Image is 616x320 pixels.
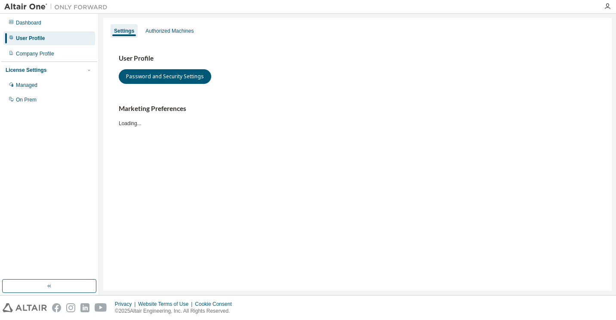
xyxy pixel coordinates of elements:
img: linkedin.svg [80,303,89,312]
button: Password and Security Settings [119,69,211,84]
div: On Prem [16,96,37,103]
div: Website Terms of Use [138,301,195,308]
img: Altair One [4,3,112,11]
div: Managed [16,82,37,89]
img: facebook.svg [52,303,61,312]
h3: Marketing Preferences [119,105,596,113]
div: Privacy [115,301,138,308]
div: Cookie Consent [195,301,237,308]
div: User Profile [16,35,45,42]
img: instagram.svg [66,303,75,312]
div: Settings [114,28,134,34]
img: youtube.svg [95,303,107,312]
p: © 2025 Altair Engineering, Inc. All Rights Reserved. [115,308,237,315]
h3: User Profile [119,54,596,63]
div: Authorized Machines [145,28,194,34]
div: License Settings [6,67,46,74]
div: Dashboard [16,19,41,26]
img: altair_logo.svg [3,303,47,312]
div: Loading... [119,105,596,126]
div: Company Profile [16,50,54,57]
